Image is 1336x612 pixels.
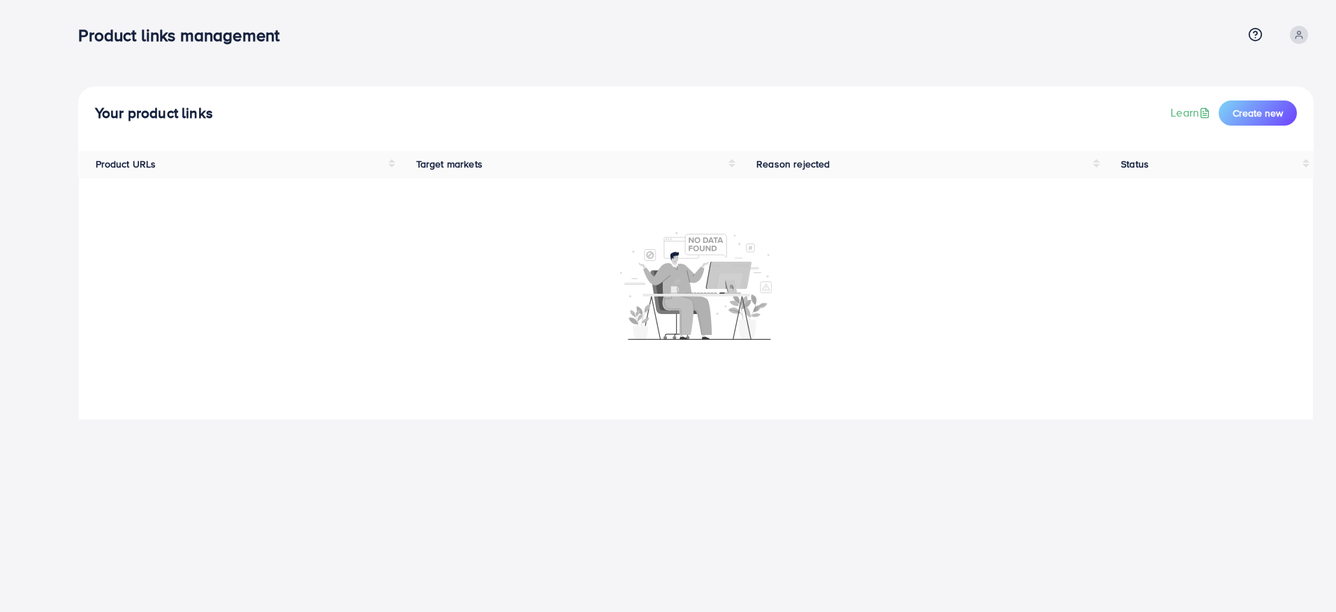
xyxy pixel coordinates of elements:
a: Learn [1170,105,1213,121]
h3: Product links management [78,25,291,45]
button: Create new [1219,100,1297,126]
span: Status [1121,157,1149,171]
h4: Your product links [95,105,213,122]
span: Target markets [416,157,483,171]
img: No account [620,230,772,340]
span: Create new [1233,106,1283,120]
span: Reason rejected [756,157,830,171]
span: Product URLs [96,157,156,171]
